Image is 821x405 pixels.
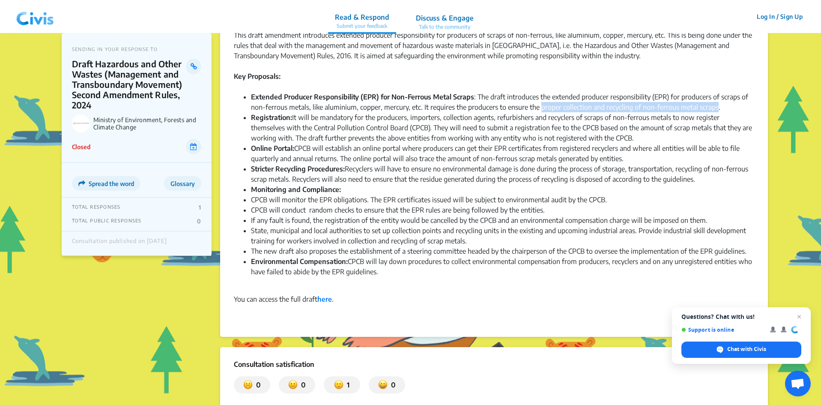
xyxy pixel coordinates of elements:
p: SENDING IN YOUR RESPONSE TO [72,46,201,52]
div: This draft amendment introduces extended producer responsibility for producers of scraps of non-f... [234,30,754,61]
strong: Registration: [251,113,292,122]
strong: Key Proposals: [234,72,281,81]
button: Log In / Sign Up [751,10,808,23]
li: State, municipal and local authorities to set up collection points and recycling units in the exi... [251,225,754,246]
div: Open chat [785,371,811,396]
p: 0 [253,380,260,390]
p: Talk to the community [416,23,474,31]
span: Spread the word [89,180,134,187]
img: somewhat_dissatisfied.svg [288,380,298,390]
a: here [317,295,332,303]
button: Glossary [164,176,201,191]
p: 0 [197,218,201,225]
li: : The draft introduces the extended producer responsibility (EPR) for producers of scraps of non-... [251,92,754,112]
strong: Monitoring and Compliance: [251,185,341,194]
p: Discuss & Engage [416,13,474,23]
li: CPCB will conduct random checks to ensure that the EPR rules are being followed by the entities. [251,205,754,215]
img: Ministry of Environment, Forests and Climate Change logo [72,114,90,132]
p: 1 [199,204,201,211]
span: Questions? Chat with us! [681,313,801,320]
div: Chat with Civis [681,342,801,358]
p: 0 [298,380,305,390]
strong: Extended Producer Responsibility (EPR) for Non-Ferrous Metal Scraps [251,93,474,101]
strong: Environmental Compensation: [251,257,348,266]
p: TOTAL RESPONSES [72,204,121,211]
span: Close chat [794,312,804,322]
p: 0 [388,380,395,390]
li: CPCB will establish an online portal where producers can get their EPR certificates from register... [251,143,754,164]
p: Ministry of Environment, Forests and Climate Change [93,116,201,131]
li: The new draft also proposes the establishment of a steering committee headed by the chairperson o... [251,246,754,256]
div: Consultation published on [DATE] [72,238,167,249]
li: CPCB will lay down procedures to collect environmental compensation from producers, recyclers and... [251,256,754,287]
div: You can access the full draft . [234,294,754,304]
li: If any fault is found, the registration of the entity would be cancelled by the CPCB and an envir... [251,215,754,225]
p: 1 [343,380,349,390]
span: Support is online [681,327,764,333]
strong: Online Portal: [251,144,294,153]
span: Chat with Civis [727,345,766,353]
button: Spread the word [72,176,140,191]
span: Glossary [170,180,195,187]
strong: Stricter Recycling Procedures: [251,165,345,173]
img: navlogo.png [13,4,57,30]
p: Draft Hazardous and Other Wastes (Management and Transboundary Movement) Second Amendment Rules, ... [72,59,186,110]
img: satisfied.svg [378,380,388,390]
li: Recyclers will have to ensure no environmental damage is done during the process of storage, tran... [251,164,754,184]
p: TOTAL PUBLIC RESPONSES [72,218,142,225]
img: somewhat_satisfied.svg [334,380,343,390]
p: Consultation satisfication [234,359,754,369]
li: It will be mandatory for the producers, importers, collection agents, refurbishers and recyclers ... [251,112,754,143]
p: Submit your feedback [335,22,389,30]
p: Closed [72,142,90,151]
img: dissatisfied.svg [243,380,253,390]
li: CPCB will monitor the EPR obligations. The EPR certificates issued will be subject to environment... [251,195,754,205]
p: Read & Respond [335,12,389,22]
